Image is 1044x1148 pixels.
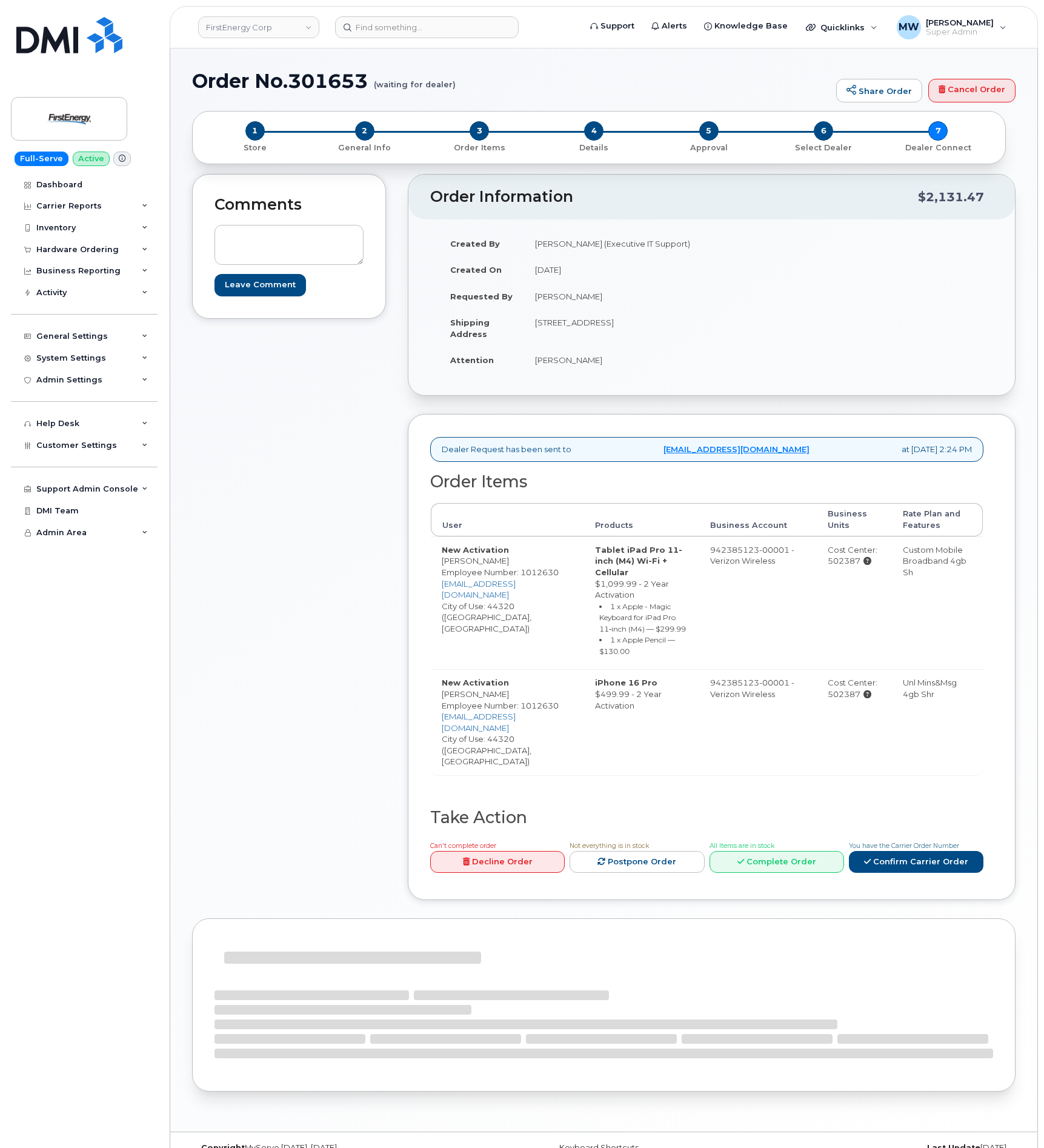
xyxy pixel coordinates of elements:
p: Select Dealer [771,142,876,153]
h2: Comments [214,196,364,213]
p: Order Items [427,142,532,153]
strong: Tablet iPad Pro 11-inch (M4) Wi-Fi + Cellular [595,545,682,577]
a: 6 Select Dealer [766,141,880,153]
th: Business Units [817,503,892,536]
td: 942385123-00001 - Verizon Wireless [699,669,817,775]
td: Custom Mobile Broadband 4gb Sh [892,536,983,670]
a: Confirm Carrier Order [849,851,983,873]
strong: Shipping Address [450,318,490,339]
small: (waiting for dealer) [374,70,456,89]
td: [PERSON_NAME] City of Use: 44320 ([GEOGRAPHIC_DATA], [GEOGRAPHIC_DATA]) [431,669,584,775]
th: Business Account [699,503,817,536]
td: Unl Mins&Msg 4gb Shr [892,669,983,775]
p: Approval [656,142,761,153]
td: [DATE] [524,256,703,283]
span: 4 [584,121,603,141]
small: 1 x Apple Pencil — $130.00 [599,635,675,656]
a: Cancel Order [928,79,1016,103]
td: [PERSON_NAME] (Executive IT Support) [524,230,703,257]
a: 3 Order Items [422,141,537,153]
a: [EMAIL_ADDRESS][DOMAIN_NAME] [442,712,516,733]
a: 5 Approval [651,141,766,153]
a: Complete Order [710,851,844,873]
td: [PERSON_NAME] City of Use: 44320 ([GEOGRAPHIC_DATA], [GEOGRAPHIC_DATA]) [431,536,584,670]
a: [EMAIL_ADDRESS][DOMAIN_NAME] [442,579,516,600]
a: 2 General Info [307,141,422,153]
a: 1 Store [202,141,307,153]
input: Leave Comment [214,274,306,296]
span: 6 [814,121,833,141]
strong: iPhone 16 Pro [595,678,657,687]
h2: Order Information [430,189,918,205]
p: General Info [312,142,417,153]
td: [PERSON_NAME] [524,347,703,373]
strong: New Activation [442,545,509,555]
div: Cost Center: 502387 [828,544,881,567]
th: Rate Plan and Features [892,503,983,536]
a: Postpone Order [570,851,704,873]
p: Details [542,142,647,153]
td: $499.99 - 2 Year Activation [584,669,699,775]
strong: New Activation [442,678,509,687]
td: $1,099.99 - 2 Year Activation [584,536,699,670]
strong: Requested By [450,292,513,301]
span: Employee Number: 1012630 [442,567,559,577]
h2: Take Action [430,809,983,827]
div: $2,131.47 [918,185,984,209]
strong: Created On [450,265,502,275]
h1: Order No.301653 [192,70,830,92]
span: Employee Number: 1012630 [442,701,559,710]
a: Share Order [836,79,922,103]
td: [PERSON_NAME] [524,283,703,310]
span: You have the Carrier Order Number [849,842,959,850]
td: 942385123-00001 - Verizon Wireless [699,536,817,670]
strong: Attention [450,355,494,365]
h2: Order Items [430,473,983,491]
span: 5 [699,121,719,141]
span: 3 [470,121,489,141]
span: Not everything is in stock [570,842,649,850]
span: 1 [245,121,265,141]
a: Decline Order [430,851,565,873]
th: User [431,503,584,536]
a: 4 Details [537,141,651,153]
a: [EMAIL_ADDRESS][DOMAIN_NAME] [663,444,810,455]
td: [STREET_ADDRESS] [524,309,703,347]
strong: Created By [450,239,500,249]
th: Products [584,503,699,536]
span: All Items are in stock [710,842,774,850]
div: Dealer Request has been sent to at [DATE] 2:24 PM [430,437,983,462]
span: Can't complete order [430,842,496,850]
span: 2 [355,121,374,141]
div: Cost Center: 502387 [828,677,881,699]
small: 1 x Apple - Magic Keyboard for iPad Pro 11‑inch (M4) — $299.99 [599,602,686,633]
p: Store [207,142,302,153]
